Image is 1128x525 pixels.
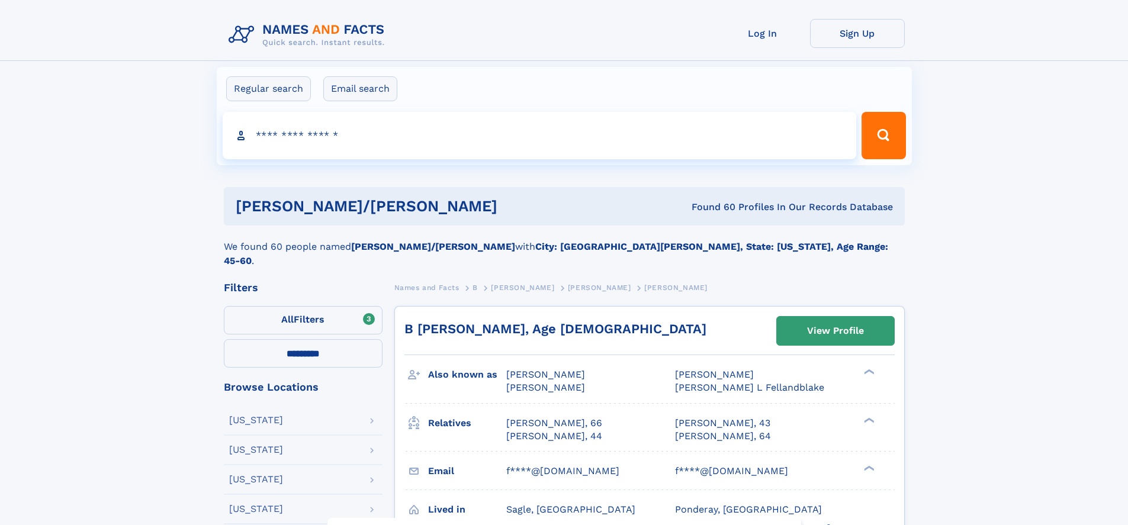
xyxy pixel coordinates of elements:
div: ❯ [861,464,875,472]
a: [PERSON_NAME], 43 [675,417,770,430]
h3: Email [428,461,506,481]
a: Names and Facts [394,280,459,295]
span: [PERSON_NAME] [568,284,631,292]
div: [US_STATE] [229,416,283,425]
h3: Lived in [428,500,506,520]
div: [US_STATE] [229,504,283,514]
div: ❯ [861,416,875,424]
a: [PERSON_NAME], 66 [506,417,602,430]
label: Email search [323,76,397,101]
img: Logo Names and Facts [224,19,394,51]
div: View Profile [807,317,864,344]
span: [PERSON_NAME] [491,284,554,292]
div: Browse Locations [224,382,383,392]
h1: [PERSON_NAME]/[PERSON_NAME] [236,199,594,214]
a: View Profile [777,317,894,345]
a: Sign Up [810,19,905,48]
span: Ponderay, [GEOGRAPHIC_DATA] [675,504,822,515]
div: [US_STATE] [229,445,283,455]
a: [PERSON_NAME] [568,280,631,295]
div: ❯ [861,368,875,376]
label: Regular search [226,76,311,101]
a: [PERSON_NAME], 64 [675,430,771,443]
button: Search Button [862,112,905,159]
span: [PERSON_NAME] [506,369,585,380]
span: [PERSON_NAME] [644,284,708,292]
span: All [281,314,294,325]
a: [PERSON_NAME] [491,280,554,295]
span: [PERSON_NAME] [506,382,585,393]
a: Log In [715,19,810,48]
a: B [PERSON_NAME], Age [DEMOGRAPHIC_DATA] [404,321,706,336]
div: [US_STATE] [229,475,283,484]
input: search input [223,112,857,159]
b: [PERSON_NAME]/[PERSON_NAME] [351,241,515,252]
b: City: [GEOGRAPHIC_DATA][PERSON_NAME], State: [US_STATE], Age Range: 45-60 [224,241,888,266]
div: We found 60 people named with . [224,226,905,268]
a: B [473,280,478,295]
span: [PERSON_NAME] [675,369,754,380]
div: Filters [224,282,383,293]
span: [PERSON_NAME] L Fellandblake [675,382,824,393]
h3: Also known as [428,365,506,385]
span: Sagle, [GEOGRAPHIC_DATA] [506,504,635,515]
label: Filters [224,306,383,334]
a: [PERSON_NAME], 44 [506,430,602,443]
h3: Relatives [428,413,506,433]
div: Found 60 Profiles In Our Records Database [594,201,893,214]
span: B [473,284,478,292]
